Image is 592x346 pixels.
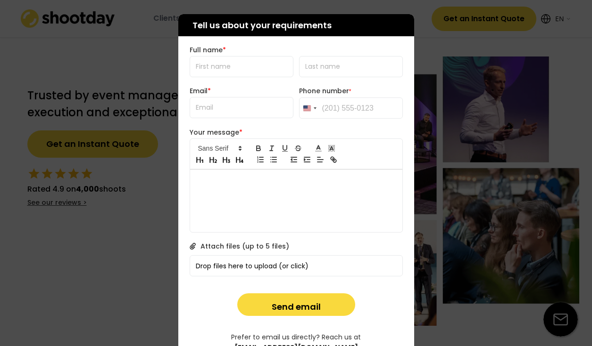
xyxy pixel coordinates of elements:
span: Text alignment [314,154,327,165]
div: Drop files here to upload (or click) [190,256,403,276]
button: Send email [237,293,355,316]
div: Prefer to email us directly? Reach us at [231,333,361,342]
input: (201) 555-0123 [299,97,403,119]
span: Font [194,143,245,154]
img: Icon%20metro-attachment.svg [190,243,196,249]
button: Selected country [300,98,319,118]
input: Last name [299,56,403,77]
span: Font color [312,143,325,154]
div: Tell us about your requirements [178,14,414,36]
div: Full name [190,46,403,54]
div: Attach files (up to 5 files) [200,242,289,250]
div: Your message [190,128,403,137]
div: Phone number [299,87,403,96]
input: Email [190,97,293,118]
div: Email [190,87,289,95]
input: First name [190,56,293,77]
span: Highlight color [325,143,338,154]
